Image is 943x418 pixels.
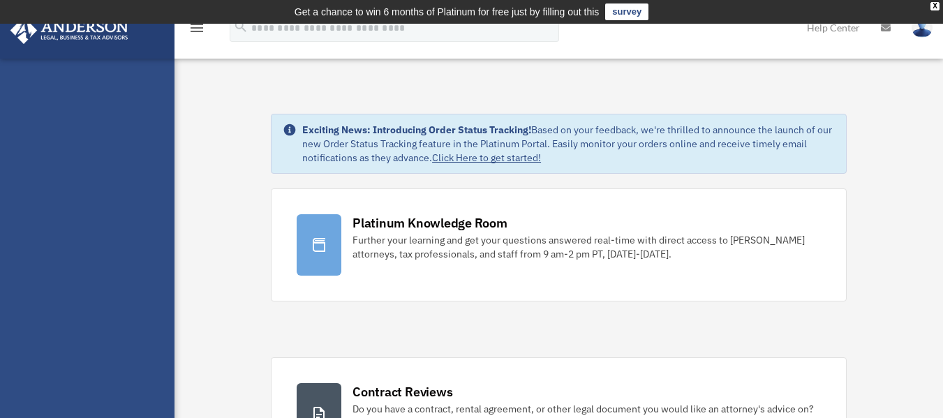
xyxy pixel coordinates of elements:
[352,383,452,401] div: Contract Reviews
[605,3,648,20] a: survey
[930,2,940,10] div: close
[912,17,933,38] img: User Pic
[188,20,205,36] i: menu
[352,233,821,261] div: Further your learning and get your questions answered real-time with direct access to [PERSON_NAM...
[302,124,531,136] strong: Exciting News: Introducing Order Status Tracking!
[6,17,133,44] img: Anderson Advisors Platinum Portal
[233,19,248,34] i: search
[302,123,835,165] div: Based on your feedback, we're thrilled to announce the launch of our new Order Status Tracking fe...
[295,3,600,20] div: Get a chance to win 6 months of Platinum for free just by filling out this
[432,151,541,164] a: Click Here to get started!
[188,24,205,36] a: menu
[271,188,847,301] a: Platinum Knowledge Room Further your learning and get your questions answered real-time with dire...
[352,214,507,232] div: Platinum Knowledge Room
